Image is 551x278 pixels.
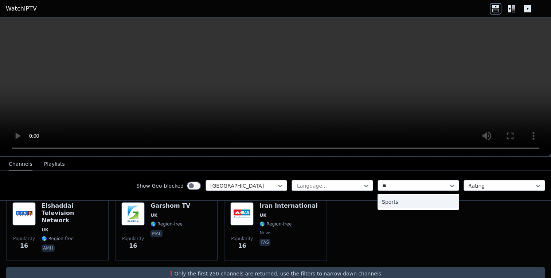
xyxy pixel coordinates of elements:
span: Popularity [122,236,144,242]
span: news [259,230,271,236]
img: Elshaddai Television Network [12,202,36,226]
span: 🌎 Region-free [151,221,183,227]
h6: Elshaddai Television Network [42,202,102,224]
span: UK [42,227,48,233]
p: ❗️Only the first 250 channels are returned, use the filters to narrow down channels. [9,270,542,277]
h6: Garshom TV [151,202,190,210]
p: mal [151,230,163,237]
span: 16 [20,242,28,250]
span: Popularity [13,236,35,242]
label: Show Geo-blocked [136,182,184,189]
p: amh [42,244,55,252]
h6: Iran International [259,202,317,210]
span: Popularity [231,236,253,242]
span: 🌎 Region-free [42,236,74,242]
img: Garshom TV [121,202,145,226]
span: 16 [129,242,137,250]
button: Playlists [44,157,65,171]
span: 16 [238,242,246,250]
div: Sports [378,195,459,208]
img: Iran International [230,202,254,226]
span: UK [151,212,157,218]
p: fas [259,239,270,246]
a: WatchIPTV [6,4,37,13]
span: 🌎 Region-free [259,221,292,227]
button: Channels [9,157,32,171]
span: UK [259,212,266,218]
